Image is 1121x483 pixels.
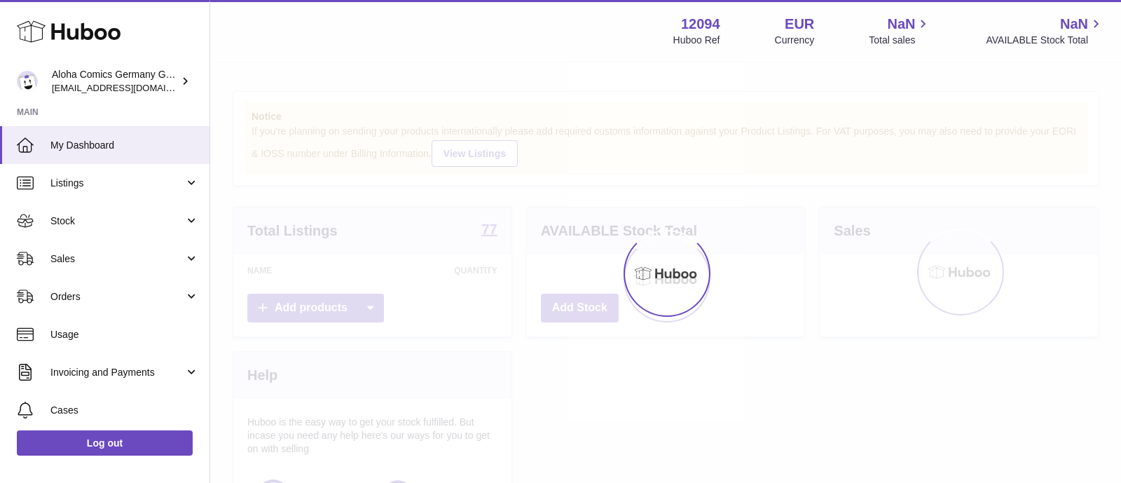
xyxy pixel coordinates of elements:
img: internalAdmin-12094@internal.huboo.com [17,71,38,92]
span: Orders [50,290,184,304]
span: Total sales [869,34,931,47]
span: AVAILABLE Stock Total [986,34,1104,47]
strong: 12094 [681,15,720,34]
span: Cases [50,404,199,417]
div: Aloha Comics Germany GmbH [52,68,178,95]
span: Stock [50,215,184,228]
span: Invoicing and Payments [50,366,184,379]
a: Log out [17,430,193,456]
div: Huboo Ref [673,34,720,47]
a: NaN AVAILABLE Stock Total [986,15,1104,47]
span: My Dashboard [50,139,199,152]
a: NaN Total sales [869,15,931,47]
span: Usage [50,328,199,341]
span: [EMAIL_ADDRESS][DOMAIN_NAME] [52,82,206,93]
strong: EUR [785,15,814,34]
span: NaN [887,15,915,34]
span: Sales [50,252,184,266]
span: NaN [1060,15,1088,34]
span: Listings [50,177,184,190]
div: Currency [775,34,815,47]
